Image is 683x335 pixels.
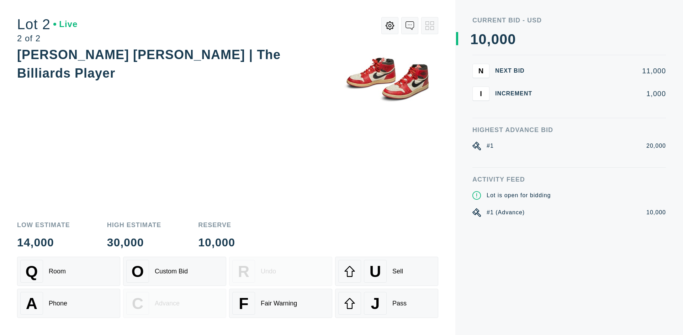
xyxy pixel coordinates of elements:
[26,294,37,313] span: A
[470,32,478,46] div: 1
[49,300,67,307] div: Phone
[495,91,538,96] div: Increment
[646,208,666,217] div: 10,000
[371,294,380,313] span: J
[155,268,188,275] div: Custom Bid
[392,300,407,307] div: Pass
[499,32,508,46] div: 0
[335,289,438,318] button: JPass
[487,142,494,150] div: #1
[261,268,276,275] div: Undo
[472,176,666,183] div: Activity Feed
[478,67,483,75] span: N
[123,289,226,318] button: CAdvance
[544,90,666,97] div: 1,000
[17,257,120,286] button: QRoom
[17,34,78,43] div: 2 of 2
[49,268,66,275] div: Room
[370,262,381,281] span: U
[472,17,666,23] div: Current Bid - USD
[123,257,226,286] button: OCustom Bid
[478,32,487,46] div: 0
[544,67,666,74] div: 11,000
[487,32,491,174] div: ,
[132,294,143,313] span: C
[238,262,249,281] span: R
[495,68,538,74] div: Next Bid
[17,47,281,80] div: [PERSON_NAME] [PERSON_NAME] | The Billiards Player
[26,262,38,281] span: Q
[107,222,162,228] div: High Estimate
[472,87,489,101] button: I
[229,257,332,286] button: RUndo
[17,289,120,318] button: APhone
[132,262,144,281] span: O
[239,294,248,313] span: F
[472,127,666,133] div: Highest Advance Bid
[17,222,70,228] div: Low Estimate
[487,208,525,217] div: #1 (Advance)
[17,237,70,248] div: 14,000
[508,32,516,46] div: 0
[261,300,297,307] div: Fair Warning
[198,222,235,228] div: Reserve
[107,237,162,248] div: 30,000
[155,300,180,307] div: Advance
[229,289,332,318] button: FFair Warning
[53,20,78,28] div: Live
[491,32,499,46] div: 0
[480,89,482,98] span: I
[17,17,78,31] div: Lot 2
[472,64,489,78] button: N
[335,257,438,286] button: USell
[198,237,235,248] div: 10,000
[487,191,551,200] div: Lot is open for bidding
[392,268,403,275] div: Sell
[646,142,666,150] div: 20,000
